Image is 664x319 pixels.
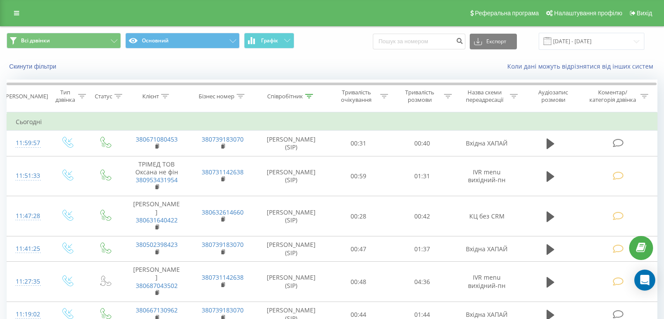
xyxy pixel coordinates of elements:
[390,156,454,196] td: 01:31
[256,236,327,262] td: [PERSON_NAME] (SIP)
[398,89,442,104] div: Тривалість розмови
[327,131,390,156] td: 00:31
[7,62,61,70] button: Скинути фільтри
[136,306,178,314] a: 380667130962
[16,273,39,290] div: 11:27:35
[335,89,378,104] div: Тривалість очікування
[390,236,454,262] td: 01:37
[202,168,244,176] a: 380731142638
[267,93,303,100] div: Співробітник
[136,240,178,249] a: 380502398423
[390,262,454,302] td: 04:36
[16,208,39,225] div: 11:47:28
[454,196,520,236] td: КЦ без CRM
[637,10,652,17] span: Вихід
[528,89,579,104] div: Аудіозапис розмови
[454,236,520,262] td: Вхідна ХАПАЙ
[16,167,39,184] div: 11:51:33
[462,89,508,104] div: Назва схеми переадресації
[202,306,244,314] a: 380739183070
[202,208,244,216] a: 380632614660
[202,273,244,281] a: 380731142638
[142,93,159,100] div: Клієнт
[199,93,234,100] div: Бізнес номер
[244,33,294,49] button: Графік
[202,135,244,143] a: 380739183070
[125,33,240,49] button: Основний
[470,34,517,49] button: Експорт
[4,93,48,100] div: [PERSON_NAME]
[256,196,327,236] td: [PERSON_NAME] (SIP)
[7,33,121,49] button: Всі дзвінки
[16,240,39,257] div: 11:41:25
[136,216,178,224] a: 380631640422
[124,196,189,236] td: [PERSON_NAME]
[124,156,189,196] td: ТРІМЕД ТОВ Оксана не фін
[124,262,189,302] td: [PERSON_NAME]
[55,89,76,104] div: Тип дзвінка
[16,135,39,152] div: 11:59:57
[136,281,178,290] a: 380687043502
[136,135,178,143] a: 380671080453
[256,131,327,156] td: [PERSON_NAME] (SIP)
[256,156,327,196] td: [PERSON_NAME] (SIP)
[202,240,244,249] a: 380739183070
[261,38,278,44] span: Графік
[7,113,657,131] td: Сьогодні
[256,262,327,302] td: [PERSON_NAME] (SIP)
[327,236,390,262] td: 00:47
[554,10,622,17] span: Налаштування профілю
[634,270,655,291] div: Open Intercom Messenger
[327,156,390,196] td: 00:59
[507,62,657,70] a: Коли дані можуть відрізнятися вiд інших систем
[95,93,112,100] div: Статус
[454,156,520,196] td: IVR menu вихідний-пн
[475,10,539,17] span: Реферальна програма
[21,37,50,44] span: Всі дзвінки
[136,176,178,184] a: 380953431954
[373,34,465,49] input: Пошук за номером
[587,89,638,104] div: Коментар/категорія дзвінка
[454,262,520,302] td: IVR menu вихідний-пн
[390,131,454,156] td: 00:40
[327,196,390,236] td: 00:28
[454,131,520,156] td: Вхідна ХАПАЙ
[327,262,390,302] td: 00:48
[390,196,454,236] td: 00:42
